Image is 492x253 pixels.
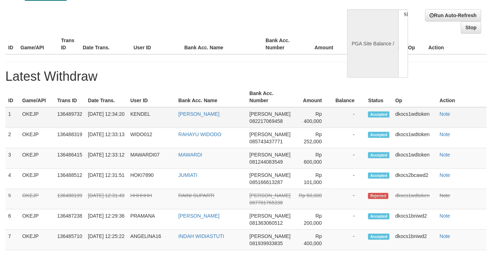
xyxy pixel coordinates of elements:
[392,107,437,128] td: dkocs1wdtoken
[250,159,283,165] span: 081244083549
[368,193,388,199] span: Rejected
[294,230,333,250] td: Rp 400,000
[5,189,19,209] td: 5
[392,87,437,107] th: Op
[5,34,17,54] th: ID
[392,189,437,209] td: dkocs1wdtoken
[294,107,333,128] td: Rp 400,000
[347,9,398,78] div: PGA Site Balance /
[5,148,19,169] td: 3
[17,34,58,54] th: Game/API
[333,169,366,189] td: -
[179,172,197,178] a: JUMIATI
[294,169,333,189] td: Rp 101,000
[127,209,176,230] td: PRAMANA
[368,234,390,240] span: Accepted
[19,169,54,189] td: OKEJP
[250,220,283,226] span: 081363060512
[250,118,283,124] span: 082217069458
[392,128,437,148] td: dkocs1wdtoken
[19,189,54,209] td: OKEJP
[440,172,450,178] a: Note
[250,213,291,219] span: [PERSON_NAME]
[85,209,127,230] td: [DATE] 12:29:36
[344,34,381,54] th: Balance
[179,132,221,137] a: RAHAYU WIDODO
[85,189,127,209] td: [DATE] 12:31:49
[5,87,19,107] th: ID
[179,152,202,158] a: MAWARDI
[85,148,127,169] td: [DATE] 12:33:12
[250,172,291,178] span: [PERSON_NAME]
[179,233,224,239] a: INDAH WIDIASTUTI
[294,148,333,169] td: Rp 600,000
[250,233,291,239] span: [PERSON_NAME]
[250,240,283,246] span: 081939933835
[440,213,450,219] a: Note
[54,209,85,230] td: 136487238
[127,107,176,128] td: KENDEL
[250,152,291,158] span: [PERSON_NAME]
[5,169,19,189] td: 4
[333,107,366,128] td: -
[440,233,450,239] a: Note
[80,34,131,54] th: Date Trans.
[368,111,390,118] span: Accepted
[54,128,85,148] td: 136488319
[127,230,176,250] td: ANGELINA16
[127,169,176,189] td: HOKI7890
[440,111,450,117] a: Note
[294,189,333,209] td: Rp 50,000
[85,169,127,189] td: [DATE] 12:31:51
[368,173,390,179] span: Accepted
[365,87,392,107] th: Status
[426,34,487,54] th: Action
[5,69,487,84] h1: Latest Withdraw
[440,152,450,158] a: Note
[54,87,85,107] th: Trans ID
[5,230,19,250] td: 7
[333,209,366,230] td: -
[333,189,366,209] td: -
[250,200,283,205] span: 087781765338
[5,128,19,148] td: 2
[85,128,127,148] td: [DATE] 12:33:13
[294,128,333,148] td: Rp 252,000
[333,148,366,169] td: -
[179,111,220,117] a: [PERSON_NAME]
[58,34,80,54] th: Trans ID
[127,148,176,169] td: MAWARDI07
[19,209,54,230] td: OKEJP
[19,128,54,148] td: OKEJP
[85,87,127,107] th: Date Trans.
[54,189,85,209] td: 136488199
[250,132,291,137] span: [PERSON_NAME]
[392,230,437,250] td: dkocs1bniwd2
[131,34,181,54] th: User ID
[85,230,127,250] td: [DATE] 12:25:22
[440,193,450,198] a: Note
[368,152,390,158] span: Accepted
[250,193,291,198] span: [PERSON_NAME]
[19,87,54,107] th: Game/API
[127,189,176,209] td: HHHHHH
[19,148,54,169] td: OKEJP
[54,169,85,189] td: 136488512
[181,34,263,54] th: Bank Acc. Name
[54,230,85,250] td: 136485710
[250,111,291,117] span: [PERSON_NAME]
[392,148,437,169] td: dkocs1wdtoken
[425,9,481,21] a: Run Auto-Refresh
[392,169,437,189] td: dkocs2bcawd2
[19,230,54,250] td: OKEJP
[437,87,487,107] th: Action
[179,213,220,219] a: [PERSON_NAME]
[294,209,333,230] td: Rp 200,000
[127,128,176,148] td: WIDO012
[333,128,366,148] td: -
[179,193,215,198] a: RAINI SUPARTI
[263,34,303,54] th: Bank Acc. Number
[127,87,176,107] th: User ID
[294,87,333,107] th: Amount
[250,179,283,185] span: 085166613287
